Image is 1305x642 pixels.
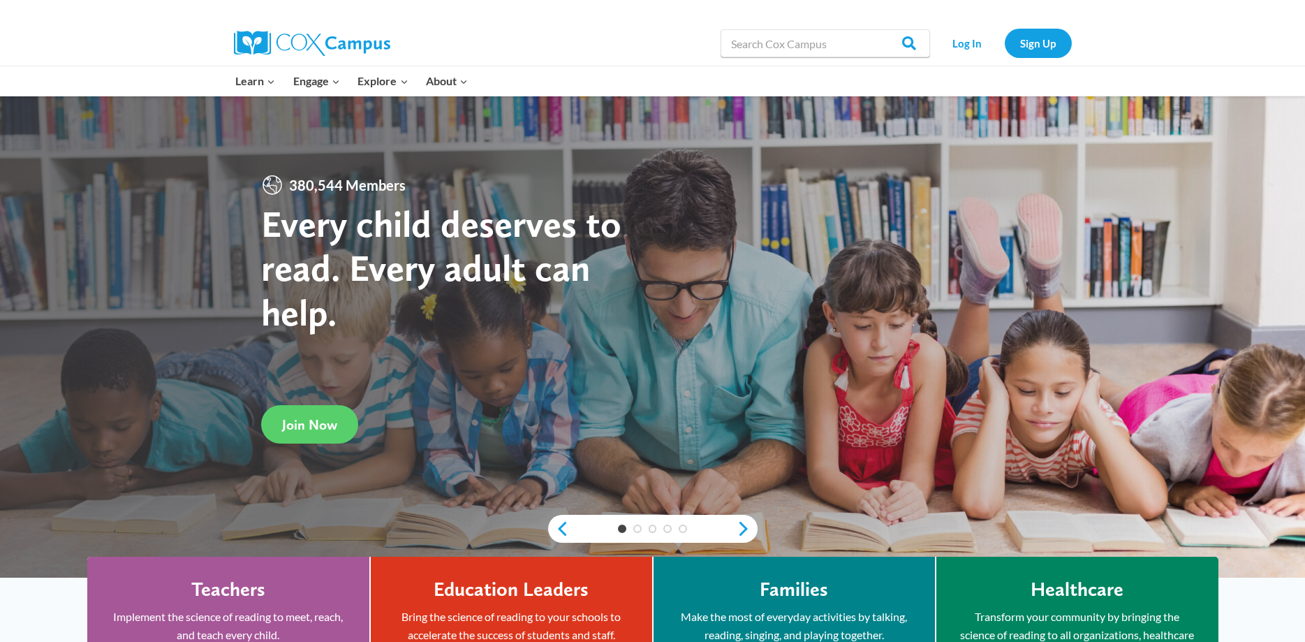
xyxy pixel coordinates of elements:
strong: Every child deserves to read. Every adult can help. [261,201,621,335]
input: Search Cox Campus [721,29,930,57]
a: 3 [649,525,657,533]
a: 4 [663,525,672,533]
a: 2 [633,525,642,533]
div: content slider buttons [548,515,758,543]
h4: Healthcare [1031,578,1123,601]
h4: Teachers [191,578,265,601]
a: 5 [679,525,687,533]
span: Explore [357,72,408,90]
span: Learn [235,72,275,90]
h4: Education Leaders [434,578,589,601]
span: Engage [293,72,340,90]
span: About [426,72,468,90]
span: Join Now [282,416,337,433]
a: Log In [937,29,998,57]
a: next [737,520,758,537]
a: 1 [618,525,626,533]
a: Sign Up [1005,29,1072,57]
h4: Families [760,578,828,601]
nav: Primary Navigation [227,66,477,96]
span: 380,544 Members [283,174,411,196]
img: Cox Campus [234,31,390,56]
a: Join Now [261,405,358,444]
nav: Secondary Navigation [937,29,1072,57]
a: previous [548,520,569,537]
